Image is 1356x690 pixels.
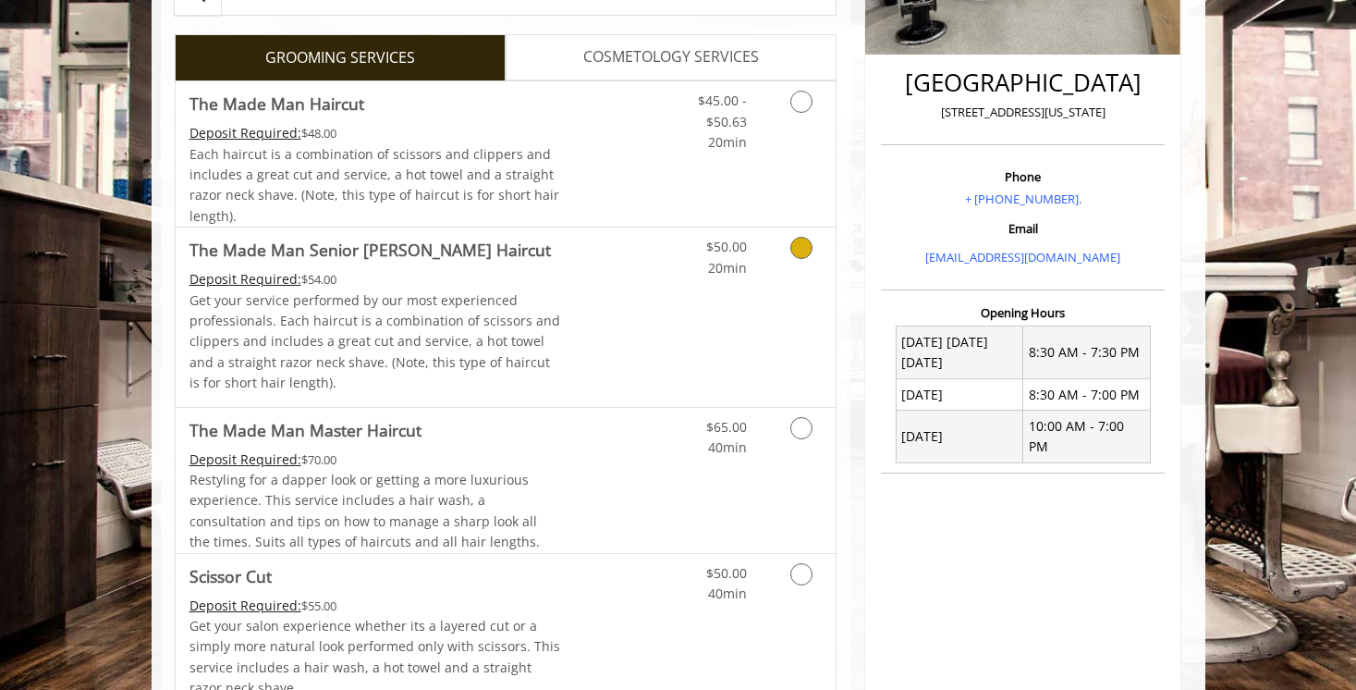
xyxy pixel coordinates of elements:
b: The Made Man Haircut [189,91,364,117]
span: 40min [708,585,747,602]
div: $55.00 [189,596,561,616]
span: This service needs some Advance to be paid before we block your appointment [189,450,301,468]
span: $50.00 [706,564,747,582]
a: + [PHONE_NUMBER]. [965,191,1081,207]
b: The Made Man Master Haircut [189,417,421,443]
span: 20min [708,259,747,277]
span: 40min [708,438,747,456]
td: [DATE] [896,411,1023,463]
b: Scissor Cut [189,563,272,589]
h2: [GEOGRAPHIC_DATA] [886,69,1160,96]
h3: Opening Hours [881,306,1165,319]
span: 20min [708,133,747,151]
p: [STREET_ADDRESS][US_STATE] [886,103,1160,122]
td: 8:30 AM - 7:30 PM [1023,327,1151,379]
span: $50.00 [706,238,747,255]
span: $45.00 - $50.63 [698,92,747,129]
span: Each haircut is a combination of scissors and clippers and includes a great cut and service, a ho... [189,145,559,225]
span: This service needs some Advance to be paid before we block your appointment [189,597,301,614]
a: [EMAIL_ADDRESS][DOMAIN_NAME] [925,249,1120,265]
td: [DATE] [896,379,1023,411]
td: 8:30 AM - 7:00 PM [1023,379,1151,411]
div: $48.00 [189,123,561,143]
span: This service needs some Advance to be paid before we block your appointment [189,124,301,142]
span: Restyling for a dapper look or getting a more luxurious experience. This service includes a hair ... [189,471,540,550]
span: COSMETOLOGY SERVICES [583,45,759,69]
p: Get your service performed by our most experienced professionals. Each haircut is a combination o... [189,290,561,394]
b: The Made Man Senior [PERSON_NAME] Haircut [189,237,551,263]
span: This service needs some Advance to be paid before we block your appointment [189,270,301,288]
h3: Email [886,222,1160,235]
div: $54.00 [189,269,561,290]
h3: Phone [886,170,1160,183]
span: $65.00 [706,418,747,436]
td: [DATE] [DATE] [DATE] [896,327,1023,379]
div: $70.00 [189,450,561,470]
span: GROOMING SERVICES [265,46,415,70]
td: 10:00 AM - 7:00 PM [1023,411,1151,463]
